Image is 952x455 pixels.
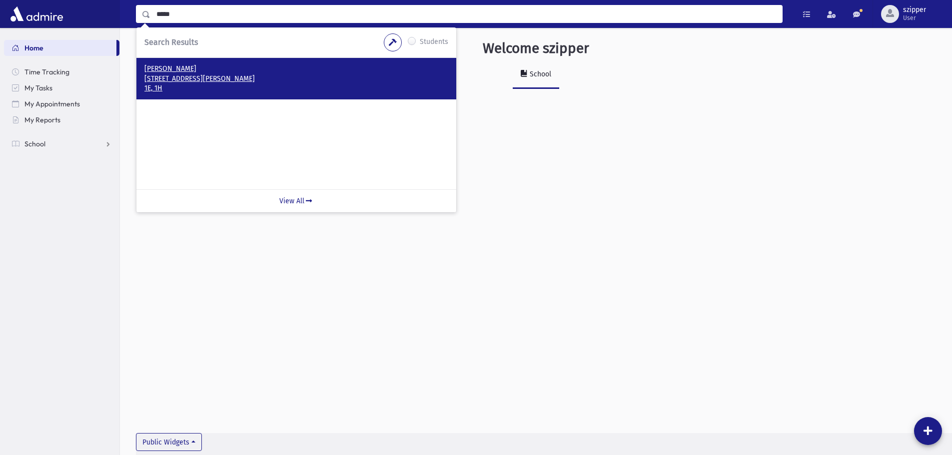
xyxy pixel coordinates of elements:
[24,67,69,76] span: Time Tracking
[144,74,448,84] p: [STREET_ADDRESS][PERSON_NAME]
[903,6,926,14] span: szipper
[4,112,119,128] a: My Reports
[4,40,116,56] a: Home
[420,36,448,48] label: Students
[150,5,782,23] input: Search
[24,43,43,52] span: Home
[24,139,45,148] span: School
[144,64,448,93] a: [PERSON_NAME] [STREET_ADDRESS][PERSON_NAME] 1E, 1H
[4,96,119,112] a: My Appointments
[24,99,80,108] span: My Appointments
[4,80,119,96] a: My Tasks
[4,64,119,80] a: Time Tracking
[144,83,448,93] p: 1E, 1H
[8,4,65,24] img: AdmirePro
[136,189,456,212] a: View All
[513,61,559,89] a: School
[24,83,52,92] span: My Tasks
[144,37,198,47] span: Search Results
[136,433,202,451] button: Public Widgets
[4,136,119,152] a: School
[528,70,551,78] div: School
[483,40,589,57] h3: Welcome szipper
[144,64,448,74] p: [PERSON_NAME]
[24,115,60,124] span: My Reports
[903,14,926,22] span: User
